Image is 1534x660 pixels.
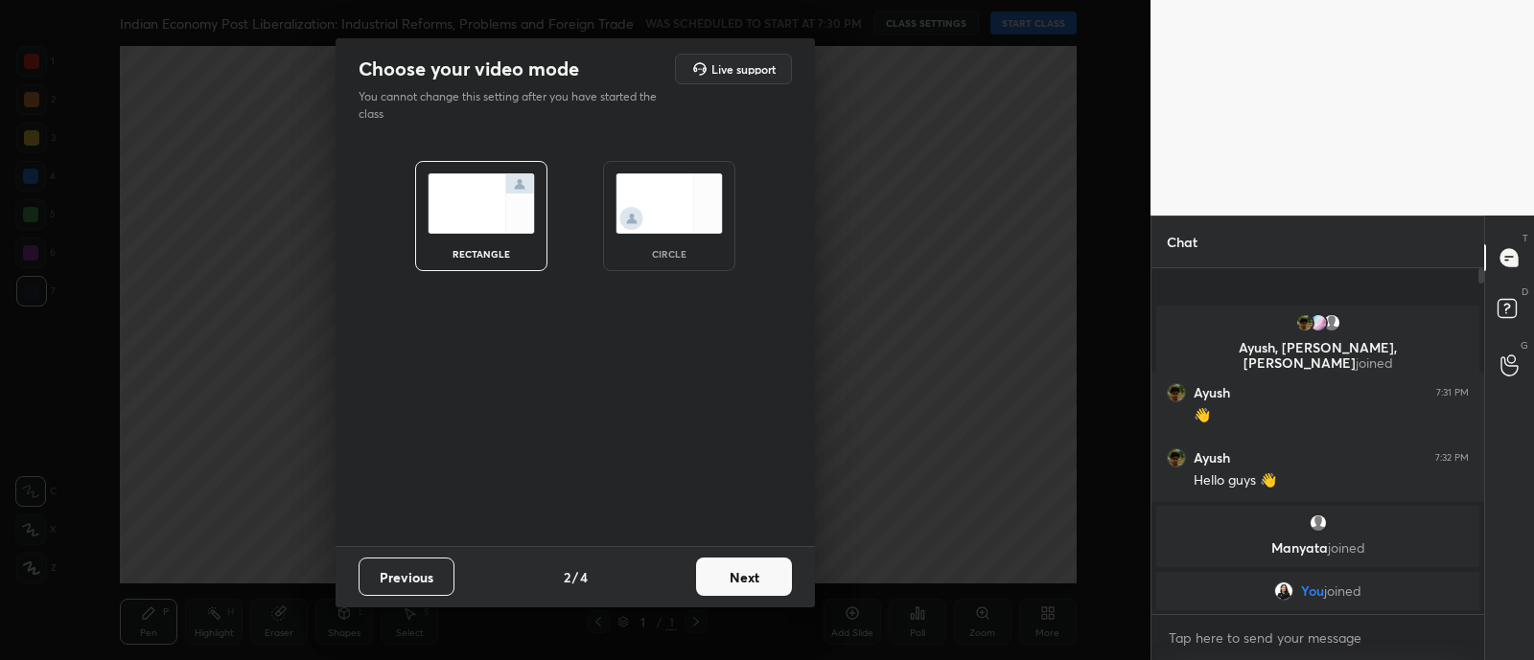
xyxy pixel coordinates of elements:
[1167,383,1186,402] img: c52899331b154321a295f72ecd196b4e.jpg
[1151,216,1213,267] p: Chat
[1328,538,1365,557] span: joined
[631,249,708,259] div: circle
[443,249,520,259] div: rectangle
[1295,313,1314,332] img: c52899331b154321a295f72ecd196b4e.jpg
[1521,338,1528,353] p: G
[1194,384,1230,401] h6: Ayush
[564,567,570,587] h4: 2
[1274,581,1293,601] img: ac645958af6d470e9914617ce266d6ae.jpg
[1194,449,1230,467] h6: Ayush
[580,567,588,587] h4: 4
[1301,583,1324,599] span: You
[1522,231,1528,245] p: T
[572,567,578,587] h4: /
[1168,340,1468,371] p: Ayush, [PERSON_NAME], [PERSON_NAME]
[359,88,669,123] p: You cannot change this setting after you have started the class
[428,173,535,234] img: normalScreenIcon.ae25ed63.svg
[1194,471,1469,490] div: Hello guys 👋
[1309,513,1328,533] img: default.png
[1322,313,1341,332] img: default.png
[1522,284,1528,299] p: D
[1435,452,1469,464] div: 7:32 PM
[359,57,579,81] h2: Choose your video mode
[1436,387,1469,398] div: 7:31 PM
[1194,406,1469,425] div: 👋
[1167,448,1186,467] img: c52899331b154321a295f72ecd196b4e.jpg
[1168,540,1468,556] p: Manyata
[1324,583,1361,599] span: joined
[1309,313,1328,332] img: b175aa811d604a8287219e2c1866536b.jpg
[696,558,792,596] button: Next
[1151,302,1484,614] div: grid
[359,558,454,596] button: Previous
[1356,353,1393,372] span: joined
[616,173,723,234] img: circleScreenIcon.acc0effb.svg
[711,63,776,75] h5: Live support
